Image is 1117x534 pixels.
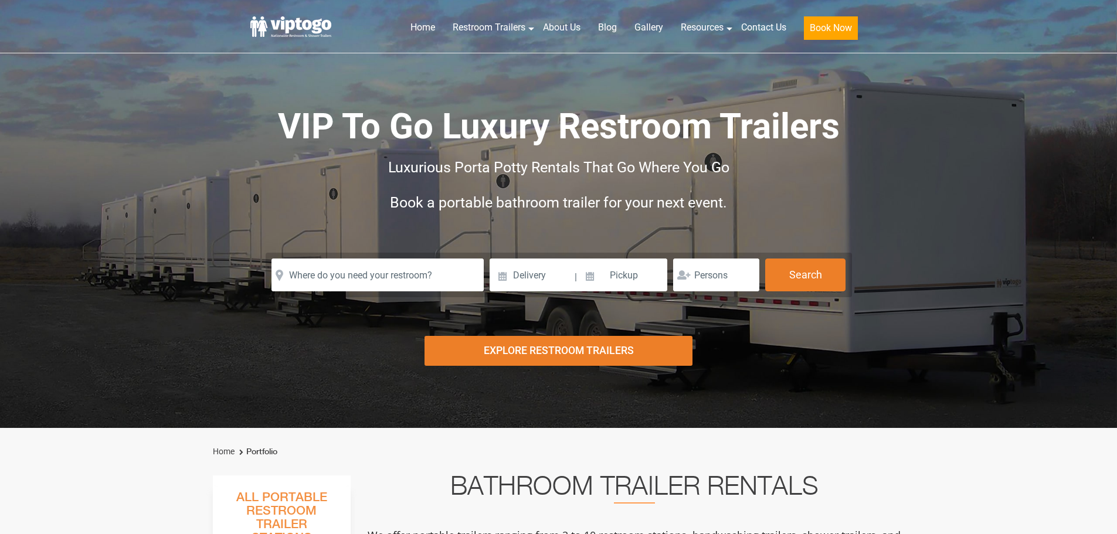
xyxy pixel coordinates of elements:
input: Pickup [579,259,668,291]
a: Restroom Trailers [444,15,534,40]
div: Explore Restroom Trailers [425,336,692,366]
input: Persons [673,259,759,291]
a: Book Now [795,15,867,47]
a: Contact Us [732,15,795,40]
a: About Us [534,15,589,40]
button: Search [765,259,846,291]
input: Where do you need your restroom? [271,259,484,291]
a: Home [213,447,235,456]
li: Portfolio [236,445,277,459]
input: Delivery [490,259,573,291]
h2: Bathroom Trailer Rentals [366,475,902,504]
span: | [575,259,577,296]
span: Luxurious Porta Potty Rentals That Go Where You Go [388,159,729,176]
a: Resources [672,15,732,40]
a: Blog [589,15,626,40]
span: Book a portable bathroom trailer for your next event. [390,194,727,211]
a: Gallery [626,15,672,40]
span: VIP To Go Luxury Restroom Trailers [278,106,840,147]
button: Book Now [804,16,858,40]
a: Home [402,15,444,40]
